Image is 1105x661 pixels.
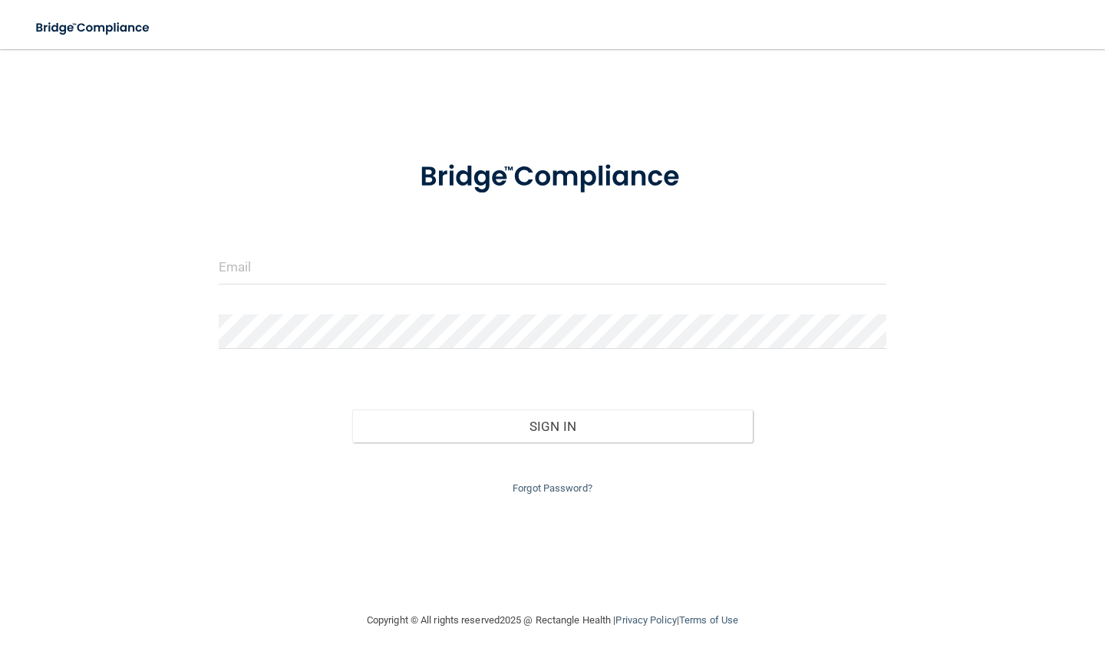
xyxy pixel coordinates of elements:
img: bridge_compliance_login_screen.278c3ca4.svg [23,12,164,44]
input: Email [219,250,886,284]
div: Copyright © All rights reserved 2025 @ Rectangle Health | | [272,596,833,645]
a: Forgot Password? [513,482,592,494]
a: Privacy Policy [615,614,676,626]
img: bridge_compliance_login_screen.278c3ca4.svg [391,141,714,213]
button: Sign In [352,409,753,443]
a: Terms of Use [679,614,738,626]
